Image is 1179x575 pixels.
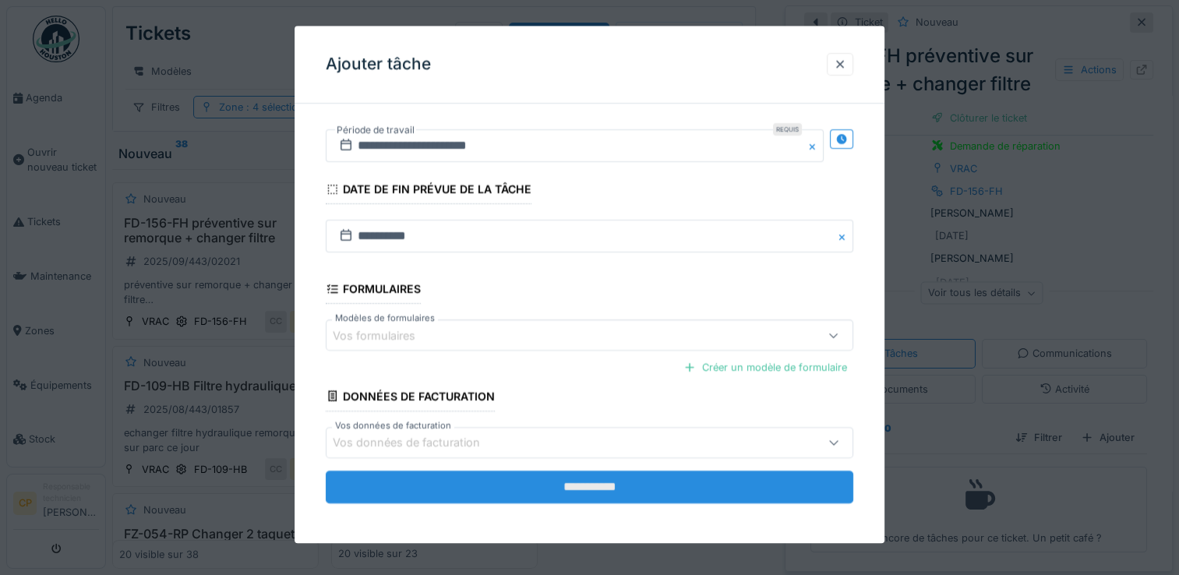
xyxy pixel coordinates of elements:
button: Close [807,129,824,162]
div: Vos formulaires [333,327,437,344]
label: Modèles de formulaires [332,312,438,326]
div: Vos données de facturation [333,434,502,451]
h3: Ajouter tâche [326,55,431,74]
div: Créer un modèle de formulaire [677,358,853,379]
label: Période de travail [335,122,416,139]
div: Données de facturation [326,385,495,411]
div: Date de fin prévue de la tâche [326,178,531,204]
label: Vos données de facturation [332,419,454,432]
div: Requis [773,123,802,136]
div: Formulaires [326,277,421,304]
button: Close [836,220,853,252]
